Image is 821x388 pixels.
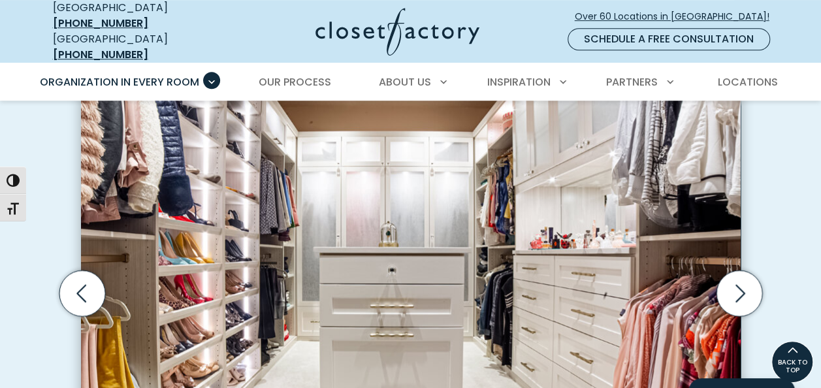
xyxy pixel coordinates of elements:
[574,5,781,28] a: Over 60 Locations in [GEOGRAPHIC_DATA]!
[772,359,813,374] span: BACK TO TOP
[487,74,551,89] span: Inspiration
[53,47,148,62] a: [PHONE_NUMBER]
[711,265,767,321] button: Next slide
[54,265,110,321] button: Previous slide
[40,74,199,89] span: Organization in Every Room
[568,28,770,50] a: Schedule a Free Consultation
[53,31,213,63] div: [GEOGRAPHIC_DATA]
[259,74,331,89] span: Our Process
[31,64,791,101] nav: Primary Menu
[315,8,479,56] img: Closet Factory Logo
[379,74,431,89] span: About Us
[575,10,780,24] span: Over 60 Locations in [GEOGRAPHIC_DATA]!
[606,74,658,89] span: Partners
[771,341,813,383] a: BACK TO TOP
[717,74,777,89] span: Locations
[53,16,148,31] a: [PHONE_NUMBER]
